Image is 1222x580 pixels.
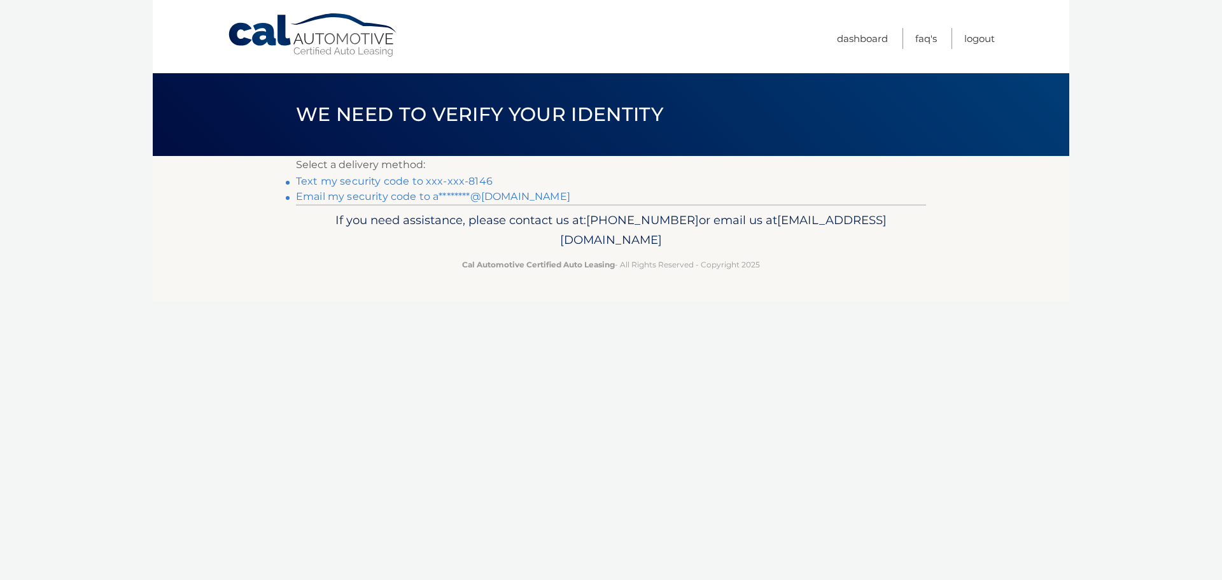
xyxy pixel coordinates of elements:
a: Logout [964,28,995,49]
p: - All Rights Reserved - Copyright 2025 [304,258,918,271]
a: FAQ's [915,28,937,49]
a: Text my security code to xxx-xxx-8146 [296,175,493,187]
strong: Cal Automotive Certified Auto Leasing [462,260,615,269]
p: If you need assistance, please contact us at: or email us at [304,210,918,251]
p: Select a delivery method: [296,156,926,174]
span: We need to verify your identity [296,103,663,126]
a: Cal Automotive [227,13,399,58]
a: Email my security code to a********@[DOMAIN_NAME] [296,190,570,202]
a: Dashboard [837,28,888,49]
span: [PHONE_NUMBER] [586,213,699,227]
